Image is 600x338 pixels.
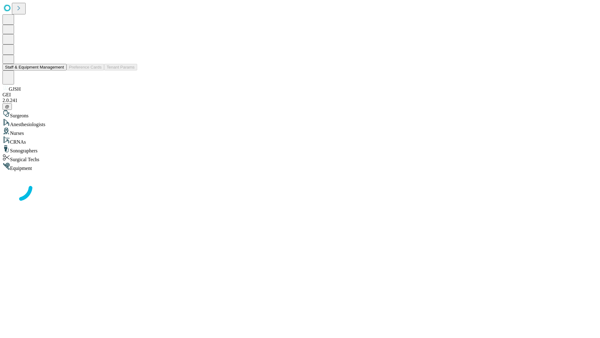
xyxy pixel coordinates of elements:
[2,98,597,103] div: 2.0.241
[2,103,12,110] button: @
[104,64,137,70] button: Tenant Params
[2,92,597,98] div: GEI
[5,104,9,109] span: @
[67,64,104,70] button: Preference Cards
[2,119,597,127] div: Anesthesiologists
[2,136,597,145] div: CRNAs
[2,162,597,171] div: Equipment
[2,64,67,70] button: Staff & Equipment Management
[9,86,21,92] span: GJSH
[2,110,597,119] div: Surgeons
[2,127,597,136] div: Nurses
[2,145,597,154] div: Sonographers
[2,154,597,162] div: Surgical Techs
